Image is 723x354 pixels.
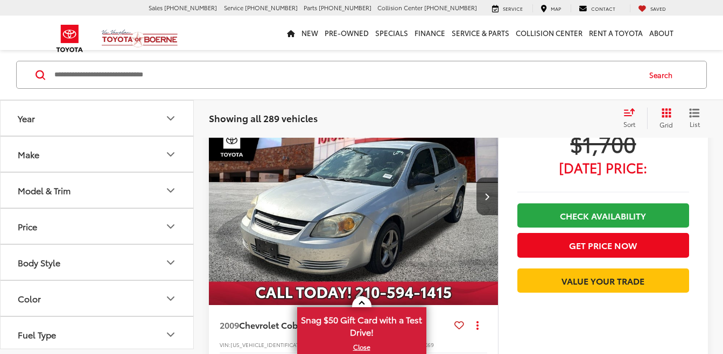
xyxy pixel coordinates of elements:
div: Year [164,112,177,125]
button: MakeMake [1,137,194,172]
span: Snag $50 Gift Card with a Test Drive! [298,308,425,341]
a: Contact [571,4,623,13]
span: Grid [659,120,673,129]
a: Finance [411,16,448,50]
a: Value Your Trade [517,268,689,293]
button: Search [639,61,688,88]
span: 1AK69 [418,341,434,349]
span: Sort [623,119,635,129]
span: dropdown dots [476,321,479,329]
span: Service [503,5,523,12]
a: Map [532,4,569,13]
span: Map [551,5,561,12]
div: Fuel Type [164,328,177,341]
a: 2009 Chevrolet Cobalt LS2009 Chevrolet Cobalt LS2009 Chevrolet Cobalt LS2009 Chevrolet Cobalt LS [208,88,499,305]
span: VIN: [220,341,230,349]
button: Next image [476,178,498,215]
a: Service [484,4,531,13]
a: Rent a Toyota [586,16,646,50]
div: Body Style [18,257,60,267]
a: 2009Chevrolet CobaltLS [220,319,450,331]
div: Fuel Type [18,329,56,339]
div: Color [18,293,41,303]
div: Make [18,149,39,159]
span: Chevrolet Cobalt [239,318,308,331]
img: Vic Vaughan Toyota of Boerne [101,29,178,48]
span: $1,700 [517,130,689,157]
span: [PHONE_NUMBER] [319,3,371,12]
button: Fuel TypeFuel Type [1,317,194,352]
span: 2009 [220,318,239,331]
a: Collision Center [513,16,586,50]
button: Select sort value [618,108,647,129]
a: Specials [372,16,411,50]
div: Model & Trim [18,185,71,195]
button: List View [681,108,708,129]
a: New [298,16,321,50]
a: Service & Parts: Opens in a new tab [448,16,513,50]
div: Color [164,292,177,305]
input: Search by Make, Model, or Keyword [53,62,639,88]
button: ColorColor [1,281,194,316]
span: [PHONE_NUMBER] [245,3,298,12]
button: Get Price Now [517,233,689,257]
span: Saved [650,5,666,12]
span: Parts [304,3,317,12]
a: My Saved Vehicles [630,4,674,13]
div: 2009 Chevrolet Cobalt LS 0 [208,88,499,305]
a: Pre-Owned [321,16,372,50]
a: About [646,16,677,50]
span: [DATE] Price: [517,162,689,173]
img: Toyota [50,21,90,56]
span: [PHONE_NUMBER] [424,3,477,12]
span: Collision Center [377,3,423,12]
img: 2009 Chevrolet Cobalt LS [208,88,499,306]
div: Price [18,221,37,231]
div: Body Style [164,256,177,269]
button: Actions [468,316,487,335]
span: [PHONE_NUMBER] [164,3,217,12]
span: Showing all 289 vehicles [209,111,318,124]
a: Check Availability [517,203,689,228]
button: Body StyleBody Style [1,245,194,280]
span: Contact [591,5,615,12]
button: YearYear [1,101,194,136]
span: [US_VEHICLE_IDENTIFICATION_NUMBER] [230,341,337,349]
span: List [689,119,700,129]
div: Make [164,148,177,161]
a: Home [284,16,298,50]
span: Sales [149,3,163,12]
button: Model & TrimModel & Trim [1,173,194,208]
div: Year [18,113,35,123]
div: Model & Trim [164,184,177,197]
button: PricePrice [1,209,194,244]
div: Price [164,220,177,233]
button: Grid View [647,108,681,129]
span: Service [224,3,243,12]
